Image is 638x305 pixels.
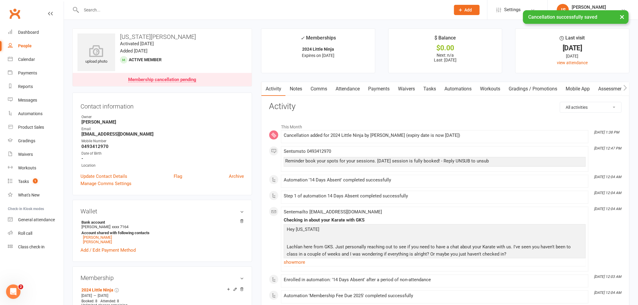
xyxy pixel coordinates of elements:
[18,217,55,222] div: General attendance
[81,163,244,168] div: Location
[7,6,22,21] a: Clubworx
[81,173,127,180] a: Update Contact Details
[81,299,97,303] span: Booked: 8
[476,82,505,96] a: Workouts
[557,4,569,16] div: JS
[8,66,64,80] a: Payments
[8,240,64,254] a: Class kiosk mode
[440,82,476,96] a: Automations
[306,82,331,96] a: Comms
[284,193,586,199] div: Step 1 of automation 14 Days Absent completed successfully
[269,121,622,130] li: This Month
[394,53,497,62] p: Next: n/a Last: [DATE]
[594,207,621,211] i: [DATE] 12:04 AM
[98,294,108,298] span: [DATE]
[8,161,64,175] a: Workouts
[572,5,609,10] div: [PERSON_NAME]
[81,144,244,149] strong: 0493412970
[18,125,44,130] div: Product Sales
[18,111,43,116] div: Automations
[112,225,128,229] span: xxxx 7164
[8,175,64,188] a: Tasks 1
[81,114,244,120] div: Owner
[18,231,32,236] div: Roll call
[284,149,331,154] span: Sent sms to 0493412970
[33,178,38,184] span: 1
[8,121,64,134] a: Product Sales
[83,240,112,244] a: [PERSON_NAME]
[81,275,244,281] h3: Membership
[8,53,64,66] a: Calendar
[18,244,45,249] div: Class check-in
[18,179,29,184] div: Tasks
[284,218,586,223] div: Checking in about your Karate with GKS
[120,48,147,54] time: Added [DATE]
[18,30,39,35] div: Dashboard
[8,107,64,121] a: Automations
[617,10,628,23] button: ×
[301,34,336,45] div: Memberships
[229,173,244,180] a: Archive
[8,188,64,202] a: What's New
[18,57,35,62] div: Calendar
[6,285,21,299] iframe: Intercom live chat
[81,219,244,245] li: [PERSON_NAME]
[81,156,244,161] strong: -
[77,45,115,65] div: upload photo
[8,93,64,107] a: Messages
[284,293,586,298] div: Automation 'Membership Fee Due 2025' completed successfully
[523,10,629,24] div: Cancellation successfully saved
[81,138,244,144] div: Mobile Number
[8,213,64,227] a: General attendance kiosk mode
[284,209,382,215] span: Sent email to [EMAIL_ADDRESS][DOMAIN_NAME]
[594,82,631,96] a: Assessments
[81,288,113,292] a: 2024 Little Ninja
[286,82,306,96] a: Notes
[8,134,64,148] a: Gradings
[81,131,244,137] strong: [EMAIL_ADDRESS][DOMAIN_NAME]
[454,5,480,15] button: Add
[80,6,446,14] input: Search...
[18,152,33,157] div: Waivers
[120,41,154,46] time: Activated [DATE]
[18,193,40,197] div: What's New
[572,10,609,15] div: Guy's Karate School
[18,285,23,289] span: 2
[81,247,136,254] a: Add / Edit Payment Method
[81,220,241,225] strong: Bank account
[594,130,619,134] i: [DATE] 1:38 PM
[419,82,440,96] a: Tasks
[81,119,244,125] strong: [PERSON_NAME]
[81,231,241,235] strong: Account shared with following contacts
[284,178,586,183] div: Automation '14 Days Absent' completed successfully
[301,35,305,41] i: ✓
[285,159,584,164] div: Reminder book your spots for your sessions. [DATE] session is fully booked! - Reply UNSUB to unsub
[505,82,562,96] a: Gradings / Promotions
[80,293,244,298] div: —
[18,165,36,170] div: Workouts
[174,173,182,180] a: Flag
[594,191,621,195] i: [DATE] 12:04 AM
[285,226,584,234] p: Hey [US_STATE]
[18,98,37,102] div: Messages
[77,33,247,40] h3: [US_STATE][PERSON_NAME]
[18,138,35,143] div: Gradings
[302,47,334,52] strong: 2024 Little Ninja
[284,258,586,266] a: show more
[560,34,585,45] div: Last visit
[331,82,364,96] a: Attendance
[594,275,621,279] i: [DATE] 12:03 AM
[521,45,624,51] div: [DATE]
[128,77,196,82] div: Membership cancellation pending
[8,148,64,161] a: Waivers
[8,39,64,53] a: People
[284,133,586,138] div: Cancellation added for 2024 Little Ninja by [PERSON_NAME] (expiry date is now [DATE])
[81,151,244,156] div: Date of Birth
[521,53,624,59] div: [DATE]
[81,101,244,110] h3: Contact information
[261,82,286,96] a: Activity
[302,53,334,58] span: Expires on [DATE]
[8,227,64,240] a: Roll call
[18,71,37,75] div: Payments
[284,277,586,282] div: Enrolled in automation: '14 Days Absent' after a period of non-attendance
